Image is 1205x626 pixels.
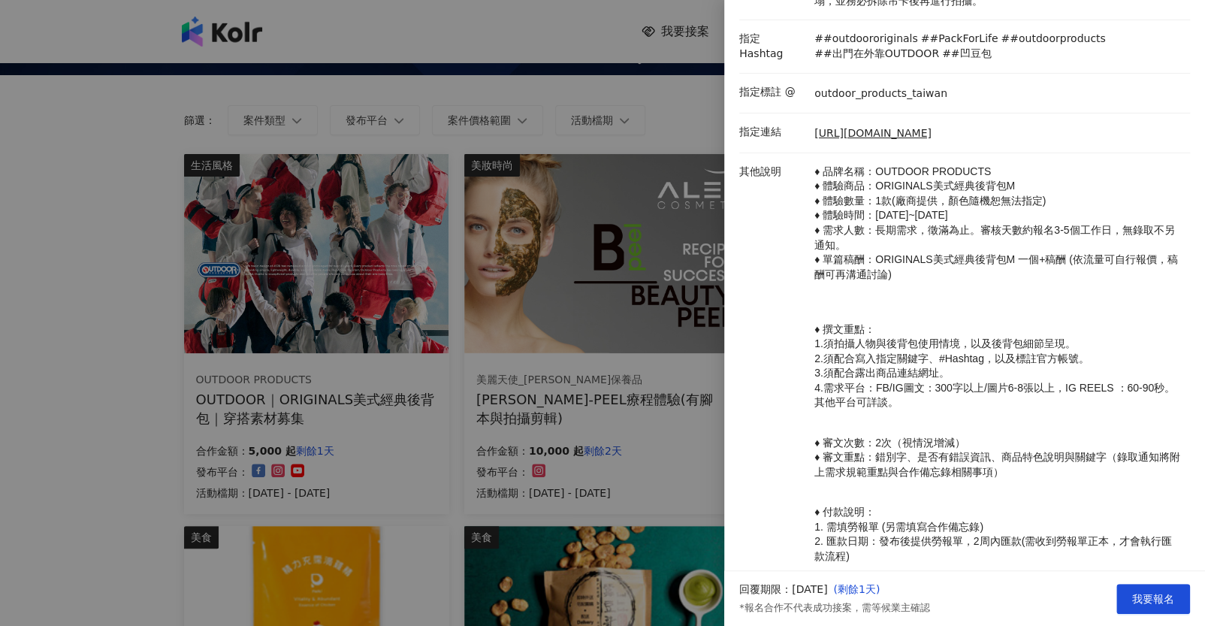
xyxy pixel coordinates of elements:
[1001,32,1105,47] p: ##outdoorproducts
[814,180,1015,192] span: ♦ 體驗商品：ORIGINALS美式經典後背包M
[814,521,983,533] span: 1. 需填勞報單 (另需填寫合作備忘錄)
[814,165,991,177] span: ♦ 品牌名稱：OUTDOOR PRODUCTS
[920,32,998,47] p: ##PackForLife
[1116,584,1190,614] button: 我要報名
[739,32,807,61] p: 指定 Hashtag
[814,323,875,335] span: ♦ 撰文重點：
[814,32,917,47] p: ##outdoororiginals
[942,47,991,62] p: ##凹豆包
[814,367,939,379] span: 3.須配合露出商品連結網址
[739,85,807,100] p: 指定標註 @
[739,165,807,180] p: 其他說明
[939,367,950,379] span: 。
[814,506,875,518] span: ♦ 付款說明：
[814,337,1076,349] span: 1.須拍攝人物與後背包使用情境，以及後背包細節呈現。
[814,451,1180,478] span: ♦ 審文重點：錯別字、是否有錯誤資訊、商品特色說明與關鍵字（錄取通知將附上需求規範重點與合作備忘錄相關事項）
[814,535,1172,562] span: 2. 匯款日期：發布後提供勞報單，2周內匯款(需收到勞報單正本，才會執行匯款流程)
[814,253,1178,280] span: ♦ 單篇稿酬：ORIGINALS美式經典後背包M 一個+稿酬 (依流量可自行報價，稿酬可再溝通討論)
[739,125,807,140] p: 指定連結
[814,126,932,141] a: [URL][DOMAIN_NAME]
[814,437,965,449] span: ♦ 審文次數：2次（視情況增減）
[814,195,1046,207] span: ♦ 體驗數量：1款(廠商提供，顏色隨機恕無法指定)
[814,209,947,221] span: ♦ 體驗時間：[DATE]~[DATE]
[814,47,939,62] p: ##出門在外靠OUTDOOR
[814,86,947,101] p: outdoor_products_taiwan
[739,601,930,615] p: *報名合作不代表成功接案，需等候業主確認
[814,352,1089,364] span: 2.須配合寫入指定關鍵字、#Hashtag，以及標註官方帳號。
[739,582,827,597] p: 回覆期限：[DATE]
[1132,593,1174,605] span: 我要報名
[814,224,1174,251] span: ♦ 需求人數：長期需求，徵滿為止。審核天數約報名3-5個工作日，無錄取不另通知。
[814,382,1175,409] span: 4.需求平台：FB/IG圖文：300字以上/圖片6-8張以上，IG REELS ：60-90秒。其他平台可詳談。
[833,582,929,597] p: ( 剩餘1天 )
